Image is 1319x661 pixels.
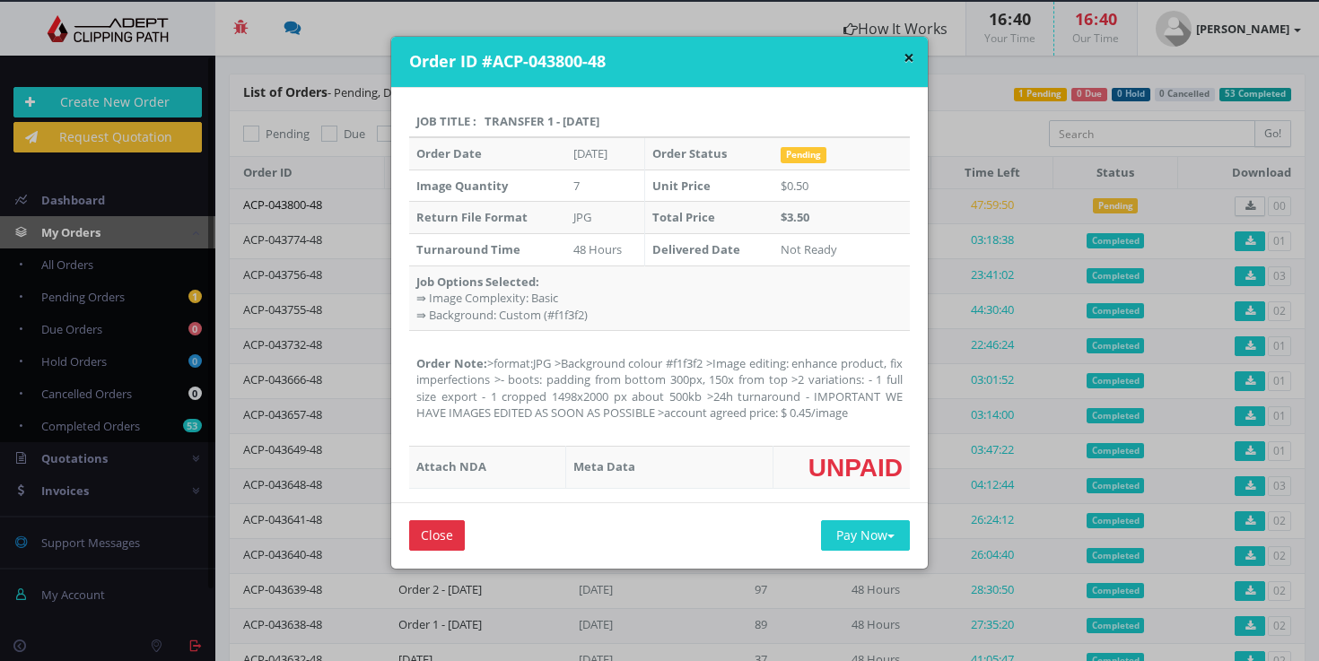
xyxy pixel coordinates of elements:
[652,145,727,161] strong: Order Status
[573,178,580,194] span: 7
[416,145,482,161] strong: Order Date
[773,233,910,265] td: Not Ready
[821,520,910,551] button: Pay Now
[904,48,914,67] button: ×
[416,274,539,290] strong: Job Options Selected:
[416,458,486,474] strong: Attach NDA
[773,170,910,202] td: $0.50
[416,241,520,257] strong: Turnaround Time
[781,147,826,163] span: Pending
[652,209,715,225] strong: Total Price
[566,233,645,265] td: 48 Hours
[566,202,645,234] td: JPG
[652,178,711,194] strong: Unit Price
[409,50,914,74] h4: Order ID #ACP-043800-48
[409,331,910,446] td: >format:JPG >Background colour #f1f3f2 >Image editing: enhance product, fix imperfections >- boot...
[416,209,528,225] strong: Return File Format
[409,520,465,551] input: Close
[652,241,740,257] strong: Delivered Date
[409,265,910,331] td: ⇛ Image Complexity: Basic ⇛ Background: Custom (#f1f3f2)
[416,178,508,194] strong: Image Quantity
[409,106,910,138] th: Job Title : Transfer 1 - [DATE]
[808,454,903,481] span: UNPAID
[781,209,809,225] strong: $3.50
[566,137,645,170] td: [DATE]
[416,355,487,371] strong: Order Note:
[573,458,635,474] strong: Meta Data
